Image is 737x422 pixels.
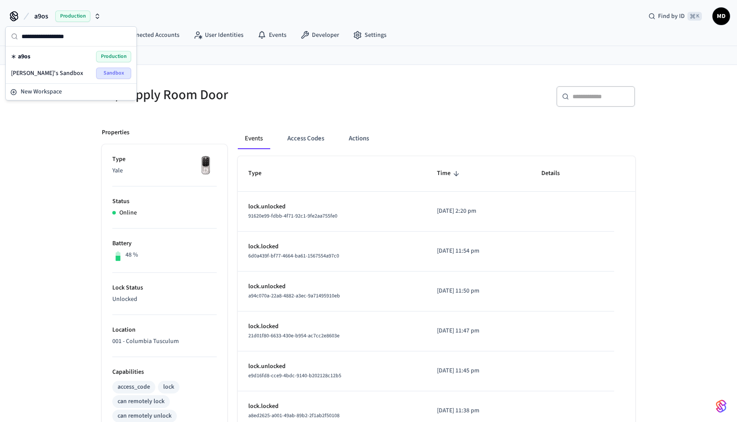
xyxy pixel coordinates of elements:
[687,12,702,21] span: ⌘ K
[11,69,83,78] span: [PERSON_NAME]'s Sandbox
[280,128,331,149] button: Access Codes
[112,197,217,206] p: Status
[125,250,138,260] p: 48 %
[6,46,136,83] div: Suggestions
[195,155,217,177] img: Yale Assure Touchscreen Wifi Smart Lock, Satin Nickel, Front
[248,212,337,220] span: 91620e99-fdbb-4f71-92c1-9fe2aa755fe0
[96,51,131,62] span: Production
[34,11,48,21] span: a9os
[248,332,340,340] span: 21d01f80-6633-430e-b954-ac7cc2e8603e
[248,242,416,251] p: lock.locked
[437,366,520,376] p: [DATE] 11:45 pm
[112,325,217,335] p: Location
[712,7,730,25] button: MD
[112,283,217,293] p: Lock Status
[342,128,376,149] button: Actions
[112,337,217,346] p: 001 - Columbia Tusculum
[21,87,62,97] span: New Workspace
[248,402,416,411] p: lock.locked
[112,166,217,175] p: Yale
[112,295,217,304] p: Unlocked
[541,167,571,180] span: Details
[437,286,520,296] p: [DATE] 11:50 pm
[112,155,217,164] p: Type
[238,128,635,149] div: ant example
[112,239,217,248] p: Battery
[118,383,150,392] div: access_code
[248,252,339,260] span: 6d0a439f-bf77-4664-ba61-1567554a97c0
[248,282,416,291] p: lock.unlocked
[186,27,250,43] a: User Identities
[248,202,416,211] p: lock.unlocked
[437,406,520,415] p: [DATE] 11:38 pm
[18,52,30,61] span: a9os
[437,167,462,180] span: Time
[713,8,729,24] span: MD
[250,27,293,43] a: Events
[107,27,186,43] a: Connected Accounts
[7,85,136,99] button: New Workspace
[437,207,520,216] p: [DATE] 2:20 pm
[248,322,416,331] p: lock.locked
[118,411,172,421] div: can remotely unlock
[346,27,394,43] a: Settings
[163,383,174,392] div: lock
[716,399,726,413] img: SeamLogoGradient.69752ec5.svg
[118,397,165,406] div: can remotely lock
[248,362,416,371] p: lock.unlocked
[238,128,270,149] button: Events
[437,326,520,336] p: [DATE] 11:47 pm
[119,208,137,218] p: Online
[658,12,685,21] span: Find by ID
[55,11,90,22] span: Production
[102,86,363,104] h5: AV/Supply Room Door
[248,412,340,419] span: a8ed2625-a001-49ab-89b2-2f1ab2f50108
[102,128,129,137] p: Properties
[248,292,340,300] span: a94c070a-22a8-4882-a3ec-9a71495910eb
[437,247,520,256] p: [DATE] 11:54 pm
[248,372,341,379] span: e9d16fd8-cce9-4bdc-9140-b202128c12b5
[112,368,217,377] p: Capabilities
[248,167,273,180] span: Type
[293,27,346,43] a: Developer
[96,68,131,79] span: Sandbox
[641,8,709,24] div: Find by ID⌘ K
